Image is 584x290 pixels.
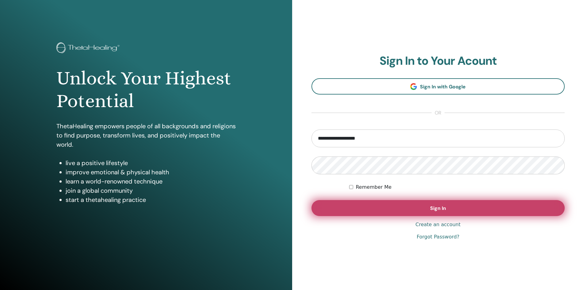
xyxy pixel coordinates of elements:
[56,67,236,113] h1: Unlock Your Highest Potential
[349,184,565,191] div: Keep me authenticated indefinitely or until I manually logout
[66,168,236,177] li: improve emotional & physical health
[311,54,565,68] h2: Sign In to Your Acount
[356,184,391,191] label: Remember Me
[430,205,446,211] span: Sign In
[432,109,445,117] span: or
[415,221,460,228] a: Create an account
[66,177,236,186] li: learn a world-renowned technique
[56,122,236,149] p: ThetaHealing empowers people of all backgrounds and religions to find purpose, transform lives, a...
[311,200,565,216] button: Sign In
[66,158,236,168] li: live a positive lifestyle
[420,83,466,90] span: Sign In with Google
[311,78,565,95] a: Sign In with Google
[66,195,236,204] li: start a thetahealing practice
[417,233,459,241] a: Forgot Password?
[66,186,236,195] li: join a global community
